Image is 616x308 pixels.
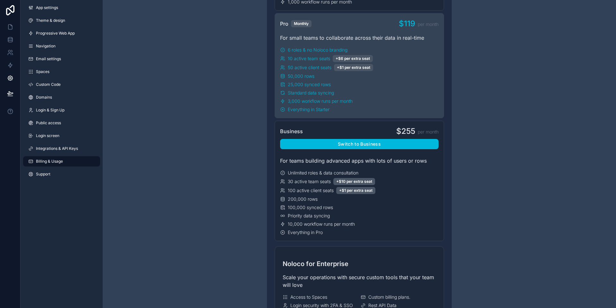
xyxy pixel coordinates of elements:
[288,204,333,211] span: 100,000 synced rows
[288,98,353,104] span: 3,000 workflow runs per month
[23,67,100,77] a: Spaces
[23,156,100,166] a: Billing & Usage
[36,18,65,23] span: Theme & design
[36,172,50,177] span: Support
[36,120,61,126] span: Public access
[23,131,100,141] a: Login screen
[288,229,323,236] span: Everything in Pro
[368,294,410,300] span: Custom billing plans.
[288,106,329,113] span: Everything in Starter
[36,146,78,151] span: Integrations & API Keys
[23,169,100,179] a: Support
[280,34,439,42] div: For small teams to collaborate across their data in real-time
[333,55,373,62] div: +$6 per extra seat
[23,143,100,154] a: Integrations & API Keys
[288,90,334,96] span: Standard data syncing
[23,41,100,51] a: Navigation
[288,196,318,202] span: 200,000 rows
[36,159,63,164] span: Billing & Usage
[36,95,52,100] span: Domains
[290,294,327,300] span: Access to Spaces
[36,108,64,113] span: Login & Sign Up
[333,178,375,185] div: +$10 per extra seat
[280,157,439,165] div: For teams building advanced apps with lots of users or rows
[23,15,100,26] a: Theme & design
[288,178,331,185] span: 30 active team seats
[36,69,49,74] span: Spaces
[36,5,58,10] span: App settings
[280,20,288,28] span: Pro
[280,139,439,149] button: Switch to Business
[396,126,415,136] span: $255
[418,21,439,28] span: per month
[288,55,330,62] span: 10 active team seats
[36,133,59,138] span: Login screen
[288,221,355,227] span: 10,000 workflow runs per month
[36,44,56,49] span: Navigation
[288,170,358,176] span: Unlimited roles & data consultation
[23,118,100,128] a: Public access
[36,56,61,61] span: Email settings
[399,19,415,29] span: $119
[23,54,100,64] a: Email settings
[283,273,436,289] div: Scale your operations with secure custom tools that your team will love
[288,187,334,194] span: 100 active client seats
[280,127,303,135] span: Business
[283,259,348,268] span: Noloco for Enterprise
[23,105,100,115] a: Login & Sign Up
[291,20,312,27] div: Monthly
[23,79,100,90] a: Custom Code
[288,64,331,71] span: 50 active client seats
[288,73,314,79] span: 50,000 rows
[23,92,100,102] a: Domains
[336,187,375,194] div: +$1 per extra seat
[288,213,330,219] span: Priority data syncing
[23,28,100,38] a: Progressive Web App
[334,64,373,71] div: +$1 per extra seat
[418,129,439,135] span: per month
[36,82,61,87] span: Custom Code
[23,3,100,13] a: App settings
[36,31,75,36] span: Progressive Web App
[288,47,347,53] span: 6 roles & no Noloco branding
[288,81,331,88] span: 25,000 synced rows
